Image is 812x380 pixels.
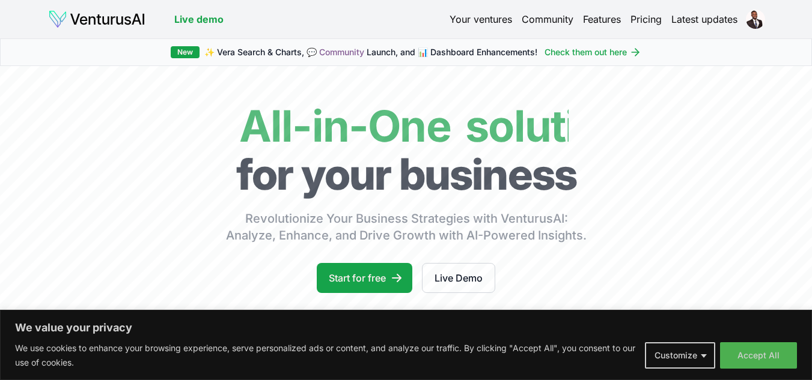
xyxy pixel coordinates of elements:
button: Customize [645,342,715,369]
a: Live demo [174,12,224,26]
a: Your ventures [450,12,512,26]
a: Check them out here [545,46,641,58]
p: We value your privacy [15,321,797,335]
a: Community [522,12,573,26]
img: logo [48,10,145,29]
div: New [171,46,200,58]
button: Accept All [720,342,797,369]
span: ✨ Vera Search & Charts, 💬 Launch, and 📊 Dashboard Enhancements! [204,46,537,58]
a: Live Demo [422,263,495,293]
a: Start for free [317,263,412,293]
a: Features [583,12,621,26]
a: Pricing [630,12,662,26]
p: We use cookies to enhance your browsing experience, serve personalized ads or content, and analyz... [15,341,636,370]
a: Latest updates [671,12,737,26]
a: Community [319,47,364,57]
img: ACg8ocIUN5S3YJ5x0I17LAoLLHe_KngOkvvS1P0XuRJK-CrBabyqlM71=s96-c [746,10,765,29]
